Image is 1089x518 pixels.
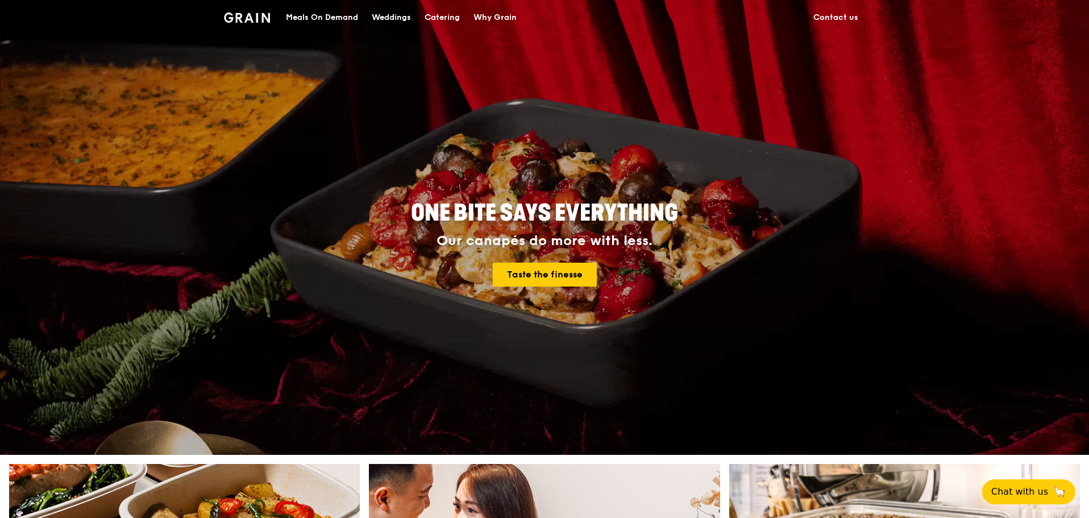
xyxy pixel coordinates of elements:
[340,233,749,249] div: Our canapés do more with less.
[982,479,1075,504] button: Chat with us🦙
[372,1,411,35] div: Weddings
[467,1,523,35] a: Why Grain
[493,263,597,287] a: Taste the finesse
[418,1,467,35] a: Catering
[473,1,517,35] div: Why Grain
[425,1,460,35] div: Catering
[224,13,270,23] img: Grain
[365,1,418,35] a: Weddings
[411,200,678,227] span: ONE BITE SAYS EVERYTHING
[286,1,358,35] div: Meals On Demand
[1053,485,1066,499] span: 🦙
[991,485,1048,499] span: Chat with us
[807,1,865,35] a: Contact us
